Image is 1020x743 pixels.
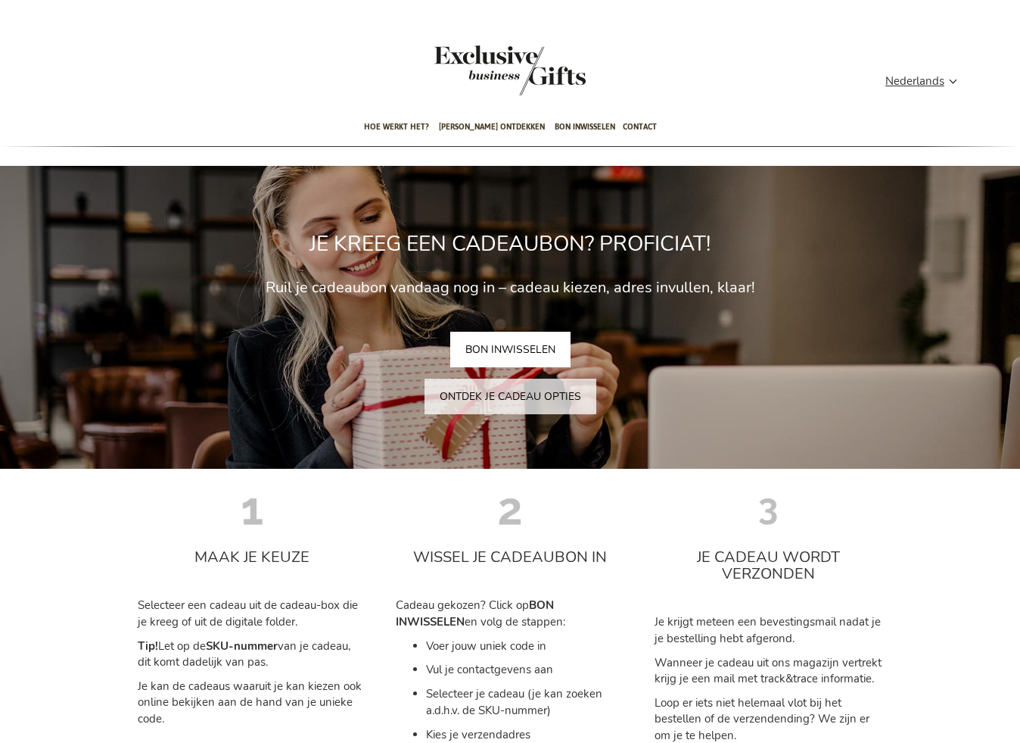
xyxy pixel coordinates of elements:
img: 1 [233,488,271,526]
span: Nederlands [885,73,944,90]
p: Cadeau gekozen? Click op en volg de stappen: [396,598,624,630]
strong: Tip! [138,638,158,654]
h3: MAAK JE KEUZE [138,549,365,566]
h3: Ruil je cadeaubon vandaag nog in – cadeau kiezen, adres invullen, klaar! [4,279,1016,296]
span: Contact [623,109,657,145]
a: store logo [434,45,510,95]
li: Voer jouw uniek code in [426,638,624,654]
span: [PERSON_NAME] ontdekken [439,109,545,145]
img: Exclusive Business gifts logo [434,45,586,95]
strong: BON INWISSELEN [396,598,554,629]
p: Selecteer een cadeau uit de cadeau-box die je kreeg of uit de digitale folder. [138,598,365,630]
li: Vul je contactgevens aan [426,662,624,678]
span: Hoe werkt het? [364,109,429,145]
h2: JE KREEG EEN CADEAUBON? PROFICIAT! [4,220,1016,268]
img: 3 [749,488,787,526]
a: BON INWISSELEN [450,332,571,367]
span: Bon inwisselen [555,109,615,145]
li: Selecteer je cadeau (je kan zoeken a.d.h.v. de SKU-nummer) [426,686,624,719]
p: Je krijgt meteen een bevestingsmail nadat je je bestelling hebt afgerond. [655,614,882,647]
div: Nederlands [885,73,967,90]
a: ONTDEK JE CADEAU OPTIES [424,379,596,414]
h3: JE CADEAU WORDT VERZONDEN [655,549,882,582]
p: Wanneer je cadeau uit ons magazijn vertrekt krijg je een mail met track&trace informatie. [655,655,882,688]
p: Je kan de cadeaus waaruit je kan kiezen ook online bekijken aan de hand van je unieke code. [138,679,365,727]
p: Let op de van je cadeau, dit komt dadelijk van pas. [138,638,365,671]
h3: WISSEL JE CADEAUBON IN [396,549,624,566]
li: Kies je verzendadres [426,727,624,743]
img: 2 [491,488,529,526]
strong: SKU-nummer [206,638,278,654]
